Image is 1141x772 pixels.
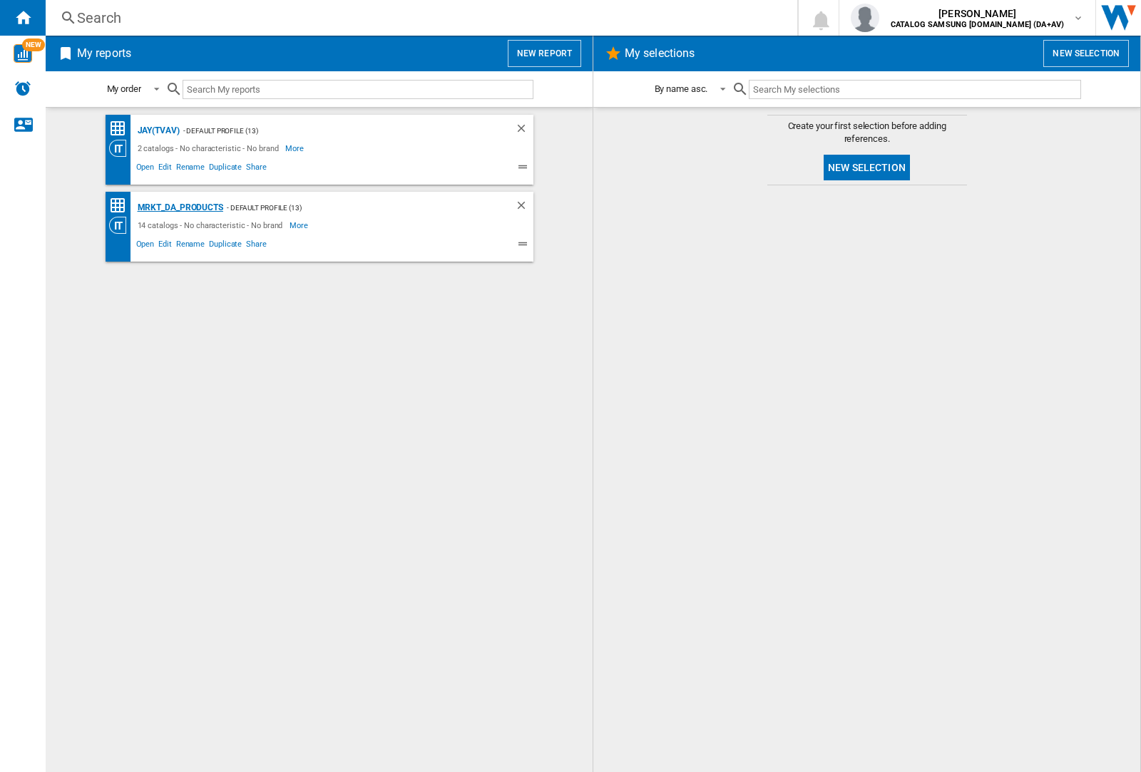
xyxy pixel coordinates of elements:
input: Search My reports [183,80,533,99]
b: CATALOG SAMSUNG [DOMAIN_NAME] (DA+AV) [891,20,1064,29]
span: Create your first selection before adding references. [767,120,967,145]
button: New selection [1043,40,1129,67]
span: NEW [22,38,45,51]
span: Edit [156,160,174,177]
div: Price Matrix [109,120,134,138]
span: Edit [156,237,174,254]
img: profile.jpg [851,4,879,32]
div: 14 catalogs - No characteristic - No brand [134,217,290,234]
span: More [285,140,306,157]
span: Open [134,160,157,177]
span: Share [244,160,269,177]
div: Delete [515,199,533,217]
span: More [290,217,310,234]
div: Price Matrix [109,197,134,215]
h2: My reports [74,40,134,67]
div: - Default profile (13) [223,199,486,217]
span: Rename [174,160,207,177]
div: Search [77,8,760,28]
span: [PERSON_NAME] [891,6,1064,21]
span: Share [244,237,269,254]
div: Delete [515,122,533,140]
div: - Default profile (13) [180,122,486,140]
span: Duplicate [207,237,244,254]
img: wise-card.svg [14,44,32,63]
div: MRKT_DA_PRODUCTS [134,199,223,217]
span: Open [134,237,157,254]
input: Search My selections [749,80,1080,99]
div: My order [107,83,141,94]
div: Category View [109,140,134,157]
button: New selection [824,155,910,180]
div: By name asc. [655,83,708,94]
img: alerts-logo.svg [14,80,31,97]
h2: My selections [622,40,697,67]
button: New report [508,40,581,67]
div: 2 catalogs - No characteristic - No brand [134,140,286,157]
span: Rename [174,237,207,254]
div: Category View [109,217,134,234]
div: JAY(TVAV) [134,122,180,140]
span: Duplicate [207,160,244,177]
